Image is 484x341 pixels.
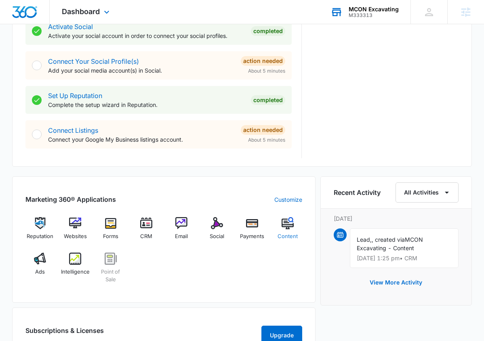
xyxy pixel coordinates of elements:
span: Email [175,232,188,241]
div: Action Needed [241,56,285,66]
p: Connect your Google My Business listings account. [48,135,234,144]
a: Websites [61,217,90,246]
button: View More Activity [362,273,430,292]
a: Ads [25,253,55,289]
a: Activate Social [48,23,93,31]
a: Customize [274,195,302,204]
a: CRM [132,217,161,246]
span: , created via [372,236,405,243]
a: Email [167,217,196,246]
span: About 5 minutes [248,136,285,144]
span: Ads [35,268,45,276]
span: Payments [240,232,264,241]
span: Social [210,232,224,241]
span: Websites [64,232,87,241]
p: Complete the setup wizard in Reputation. [48,100,244,109]
span: Reputation [27,232,53,241]
span: Intelligence [61,268,90,276]
a: Content [273,217,302,246]
p: Activate your social account in order to connect your social profiles. [48,31,244,40]
span: Lead, [357,236,372,243]
h2: Marketing 360® Applications [25,195,116,204]
a: Point of Sale [96,253,125,289]
div: Completed [251,26,285,36]
a: Payments [238,217,267,246]
p: [DATE] 1:25 pm • CRM [357,255,452,261]
a: Connect Your Social Profile(s) [48,57,139,65]
p: [DATE] [334,214,459,223]
h6: Recent Activity [334,188,381,197]
div: account name [349,6,399,13]
a: Connect Listings [48,126,98,134]
button: All Activities [396,182,459,203]
a: Set Up Reputation [48,92,102,100]
div: account id [349,13,399,18]
a: Social [202,217,231,246]
a: Forms [96,217,125,246]
a: Reputation [25,217,55,246]
div: Completed [251,95,285,105]
span: About 5 minutes [248,67,285,75]
a: Intelligence [61,253,90,289]
span: Point of Sale [96,268,125,284]
span: Dashboard [62,7,100,16]
span: Content [278,232,298,241]
span: Forms [103,232,118,241]
p: Add your social media account(s) in Social. [48,66,234,75]
span: CRM [140,232,152,241]
div: Action Needed [241,125,285,135]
